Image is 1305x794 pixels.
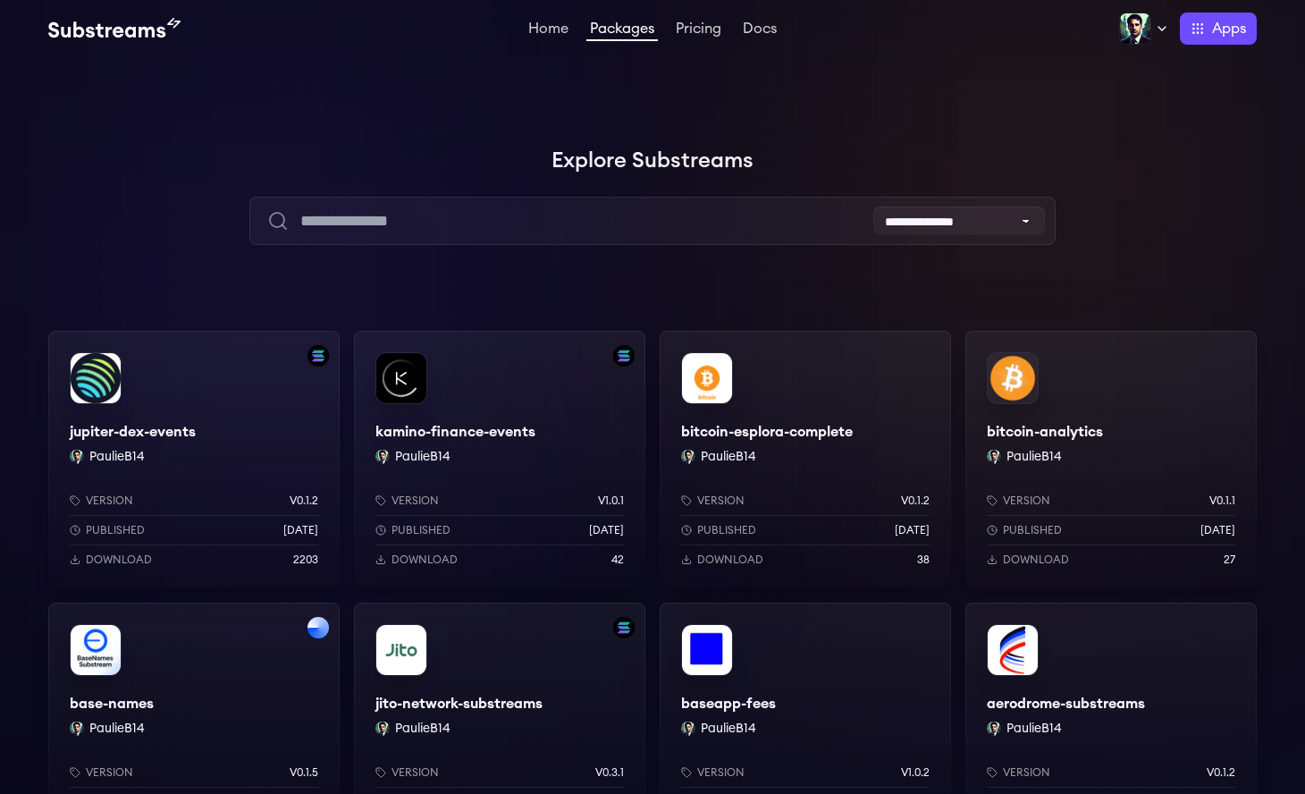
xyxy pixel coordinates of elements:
p: Download [697,553,763,567]
p: 2203 [293,553,318,567]
p: 42 [611,553,624,567]
img: Filter by solana network [307,345,329,367]
p: Version [697,765,745,780]
button: PaulieB14 [89,720,145,738]
button: PaulieB14 [701,720,756,738]
p: Published [1003,523,1062,537]
p: v0.1.2 [290,494,318,508]
p: [DATE] [589,523,624,537]
h1: Explore Substreams [48,143,1257,179]
a: Packages [586,21,658,41]
a: bitcoin-esplora-completebitcoin-esplora-completePaulieB14 PaulieB14Versionv0.1.2Published[DATE]Do... [660,331,951,588]
button: PaulieB14 [701,448,756,466]
button: PaulieB14 [89,448,145,466]
p: Download [1003,553,1069,567]
p: Published [391,523,450,537]
p: v0.1.2 [1207,765,1235,780]
p: [DATE] [283,523,318,537]
a: bitcoin-analyticsbitcoin-analyticsPaulieB14 PaulieB14Versionv0.1.1Published[DATE]Download27 [965,331,1257,588]
a: Filter by solana networkkamino-finance-eventskamino-finance-eventsPaulieB14 PaulieB14Versionv1.0.... [354,331,645,588]
span: Apps [1212,18,1246,39]
p: v0.1.2 [901,494,930,508]
p: Published [86,523,145,537]
p: Version [86,494,133,508]
button: PaulieB14 [1006,448,1062,466]
p: 38 [917,553,930,567]
p: Version [1003,494,1050,508]
img: Profile [1119,13,1151,45]
p: Version [391,765,439,780]
p: [DATE] [1200,523,1235,537]
img: Filter by solana network [613,617,635,638]
p: v0.3.1 [595,765,624,780]
a: Home [525,21,572,39]
button: PaulieB14 [1006,720,1062,738]
p: v1.0.2 [901,765,930,780]
p: Version [1003,765,1050,780]
a: Docs [739,21,780,39]
p: 27 [1224,553,1235,567]
img: Filter by base network [307,617,329,638]
p: Published [697,523,756,537]
p: Download [391,553,458,567]
img: Filter by solana network [613,345,635,367]
p: Version [697,494,745,508]
a: Filter by solana networkjupiter-dex-eventsjupiter-dex-eventsPaulieB14 PaulieB14Versionv0.1.2Publi... [48,331,340,588]
img: Substream's logo [48,18,181,39]
p: Download [86,553,152,567]
button: PaulieB14 [395,720,450,738]
p: v0.1.5 [290,765,318,780]
p: Version [86,765,133,780]
p: Version [391,494,439,508]
a: Pricing [672,21,725,39]
button: PaulieB14 [395,448,450,466]
p: [DATE] [895,523,930,537]
p: v1.0.1 [598,494,624,508]
p: v0.1.1 [1209,494,1235,508]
